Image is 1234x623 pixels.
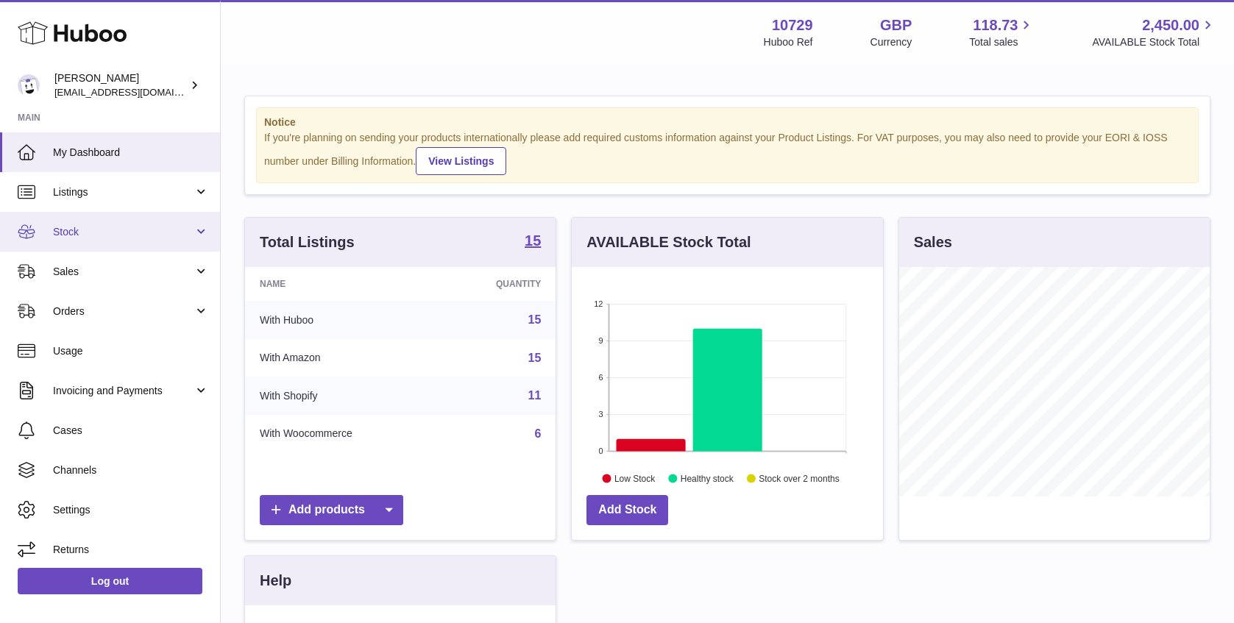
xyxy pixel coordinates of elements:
text: 9 [599,336,603,345]
span: Cases [53,424,209,438]
span: My Dashboard [53,146,209,160]
span: Sales [53,265,194,279]
text: 6 [599,373,603,382]
h3: Total Listings [260,232,355,252]
span: Invoicing and Payments [53,384,194,398]
th: Name [245,267,438,301]
h3: Help [260,571,291,591]
span: AVAILABLE Stock Total [1092,35,1216,49]
text: 3 [599,410,603,419]
text: Low Stock [614,473,656,483]
a: Add products [260,495,403,525]
h3: AVAILABLE Stock Total [586,232,751,252]
strong: GBP [880,15,912,35]
span: Usage [53,344,209,358]
span: 2,450.00 [1142,15,1199,35]
a: 118.73 Total sales [969,15,1035,49]
text: 12 [595,299,603,308]
div: If you're planning on sending your products internationally please add required customs informati... [264,131,1191,175]
th: Quantity [438,267,556,301]
strong: 15 [525,233,541,248]
span: Returns [53,543,209,557]
a: 15 [528,313,542,326]
span: Listings [53,185,194,199]
text: 0 [599,446,603,455]
h3: Sales [914,232,952,252]
span: 118.73 [973,15,1018,35]
span: [EMAIL_ADDRESS][DOMAIN_NAME] [54,86,216,98]
a: 2,450.00 AVAILABLE Stock Total [1092,15,1216,49]
span: Total sales [969,35,1035,49]
span: Settings [53,503,209,517]
text: Stock over 2 months [759,473,840,483]
td: With Huboo [245,301,438,339]
div: Huboo Ref [764,35,813,49]
a: View Listings [416,147,506,175]
a: 11 [528,389,542,402]
td: With Amazon [245,339,438,377]
strong: 10729 [772,15,813,35]
span: Stock [53,225,194,239]
img: hello@mikkoa.com [18,74,40,96]
td: With Shopify [245,377,438,415]
div: Currency [870,35,912,49]
td: With Woocommerce [245,415,438,453]
a: Add Stock [586,495,668,525]
span: Orders [53,305,194,318]
a: 15 [525,233,541,251]
div: [PERSON_NAME] [54,71,187,99]
strong: Notice [264,115,1191,129]
a: 6 [534,427,541,440]
span: Channels [53,463,209,477]
text: Healthy stock [681,473,734,483]
a: Log out [18,568,202,594]
a: 15 [528,352,542,364]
